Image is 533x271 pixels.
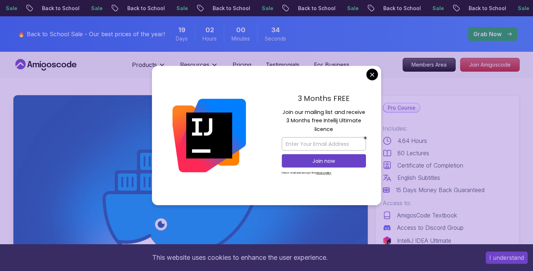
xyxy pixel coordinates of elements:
[233,60,251,69] a: Pricing
[132,60,157,69] p: Products
[402,58,456,72] a: Members Area
[132,60,166,75] button: Products
[180,60,218,75] button: Resources
[473,30,502,38] p: Grab Now
[176,35,188,42] span: Days
[397,149,429,157] p: 80 Lectures
[5,250,475,266] div: This website uses cookies to enhance the user experience.
[383,124,512,133] p: Includes:
[460,58,520,72] a: Join Amigoscode
[121,5,170,12] p: Back to School
[36,5,85,12] p: Back to School
[403,58,455,71] p: Members Area
[397,173,440,182] p: English Subtitles
[426,5,449,12] p: Sale
[397,236,451,245] p: IntelliJ IDEA Ultimate
[397,211,457,220] p: AmigosCode Textbook
[292,5,341,12] p: Back to School
[314,60,349,69] a: For Business
[486,251,528,264] button: Accept cookies
[462,5,512,12] p: Back to School
[397,136,427,145] p: 4.64 Hours
[383,103,420,112] p: Pro Course
[18,30,165,38] p: 🔥 Back to School Sale - Our best prices of the year!
[383,199,512,207] p: Access to:
[256,5,279,12] p: Sale
[396,186,485,194] p: 15 Days Money Back Guaranteed
[236,25,246,35] span: 0 Minutes
[341,5,364,12] p: Sale
[397,161,463,170] p: Certificate of Completion
[271,25,280,35] span: 34 Seconds
[397,223,464,232] p: Access to Discord Group
[180,60,209,69] p: Resources
[170,5,193,12] p: Sale
[460,58,519,71] p: Join Amigoscode
[178,25,186,35] span: 19 Days
[383,236,391,245] img: jetbrains logo
[202,35,217,42] span: Hours
[265,35,286,42] span: Seconds
[85,5,108,12] p: Sale
[266,60,299,69] a: Testimonials
[205,25,214,35] span: 2 Hours
[206,5,256,12] p: Back to School
[377,5,426,12] p: Back to School
[231,35,250,42] span: Minutes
